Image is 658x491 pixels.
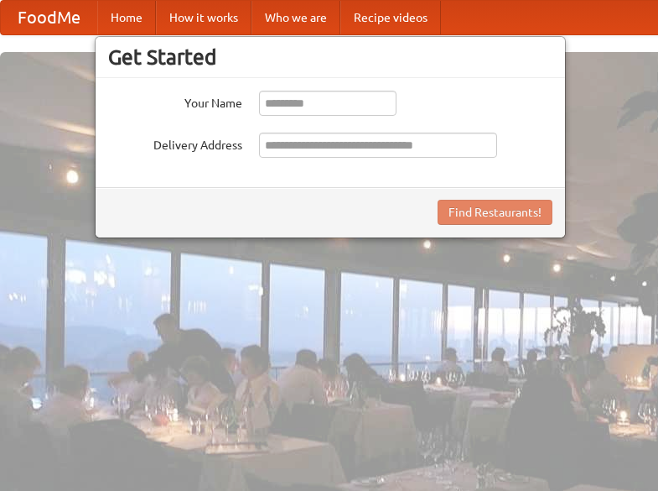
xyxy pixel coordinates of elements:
[108,133,242,154] label: Delivery Address
[1,1,97,34] a: FoodMe
[340,1,441,34] a: Recipe videos
[156,1,251,34] a: How it works
[108,91,242,112] label: Your Name
[108,44,552,70] h3: Get Started
[251,1,340,34] a: Who we are
[438,200,552,225] button: Find Restaurants!
[97,1,156,34] a: Home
